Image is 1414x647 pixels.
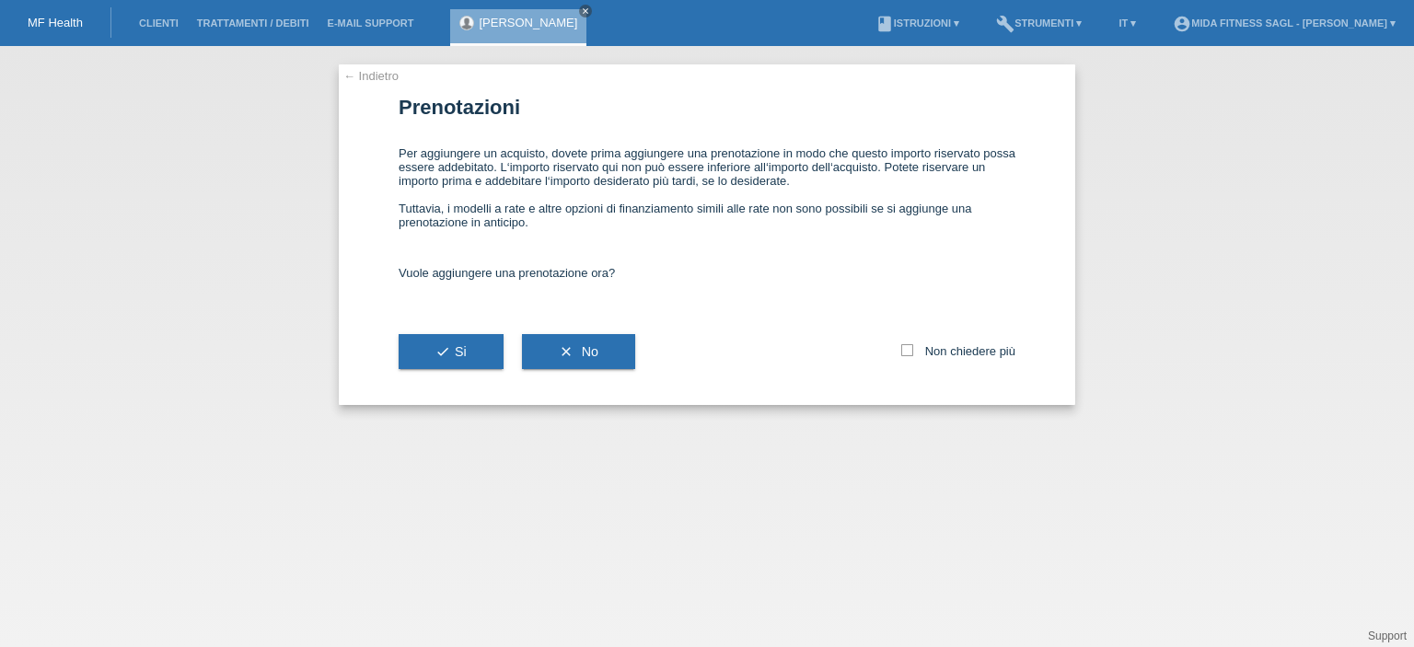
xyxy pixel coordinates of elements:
[28,16,83,29] a: MF Health
[875,15,894,33] i: book
[987,17,1091,29] a: buildStrumenti ▾
[399,96,1015,119] h1: Prenotazioni
[319,17,423,29] a: E-mail Support
[130,17,188,29] a: Clienti
[581,6,590,16] i: close
[582,344,598,359] span: No
[866,17,968,29] a: bookIstruzioni ▾
[399,334,504,369] button: checkSi
[479,16,577,29] a: [PERSON_NAME]
[435,344,450,359] i: check
[343,69,399,83] a: ← Indietro
[1368,630,1407,642] a: Support
[188,17,319,29] a: Trattamenti / debiti
[399,248,1015,298] div: Vuole aggiungere una prenotazione ora?
[1164,17,1405,29] a: account_circleMIDA Fitness Sagl - [PERSON_NAME] ▾
[522,334,635,369] button: clear No
[435,344,467,359] span: Si
[579,5,592,17] a: close
[1109,17,1145,29] a: IT ▾
[399,128,1015,248] div: Per aggiungere un acquisto, dovete prima aggiungere una prenotazione in modo che questo importo r...
[901,344,1015,358] label: Non chiedere più
[996,15,1014,33] i: build
[1173,15,1191,33] i: account_circle
[559,344,574,359] i: clear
